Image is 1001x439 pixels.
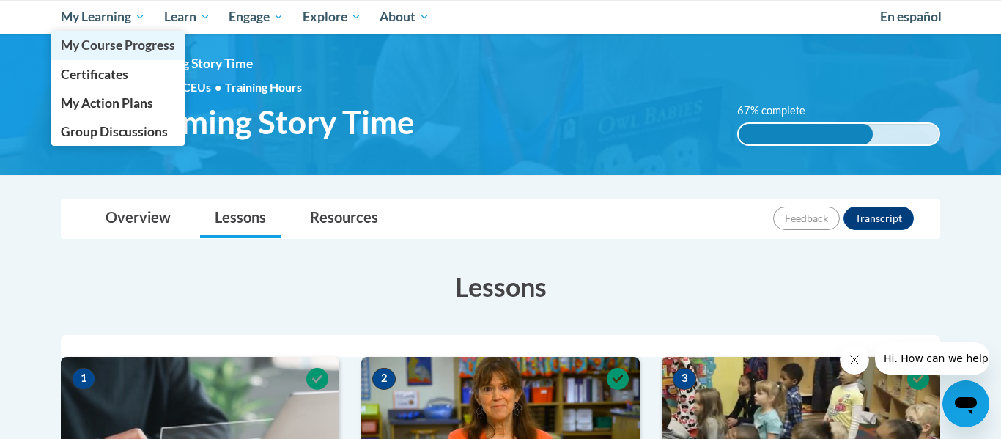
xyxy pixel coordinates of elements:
[773,207,840,230] button: Feedback
[51,89,185,117] a: My Action Plans
[871,1,951,32] a: En español
[51,117,185,146] a: Group Discussions
[164,8,210,26] span: Learn
[942,380,989,427] iframe: Button to launch messaging window
[875,342,989,375] iframe: Message from company
[158,79,225,95] span: 0.40 CEUs
[843,207,914,230] button: Transcript
[880,9,942,24] span: En español
[225,80,302,94] span: Training Hours
[673,368,696,390] span: 3
[739,124,873,144] div: 67% complete
[91,199,185,238] a: Overview
[303,8,361,26] span: Explore
[61,8,145,26] span: My Learning
[200,199,281,238] a: Lessons
[72,368,95,390] span: 1
[840,345,869,375] iframe: Close message
[295,199,393,238] a: Resources
[372,368,396,390] span: 2
[61,103,415,141] span: Transforming Story Time
[380,8,429,26] span: About
[61,268,940,305] h3: Lessons
[737,103,821,119] label: 67% complete
[61,95,153,111] span: My Action Plans
[51,31,185,59] a: My Course Progress
[61,67,128,82] span: Certificates
[215,80,221,94] span: •
[61,124,168,139] span: Group Discussions
[61,37,175,53] span: My Course Progress
[229,8,284,26] span: Engage
[51,60,185,89] a: Certificates
[9,10,119,22] span: Hi. How can we help?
